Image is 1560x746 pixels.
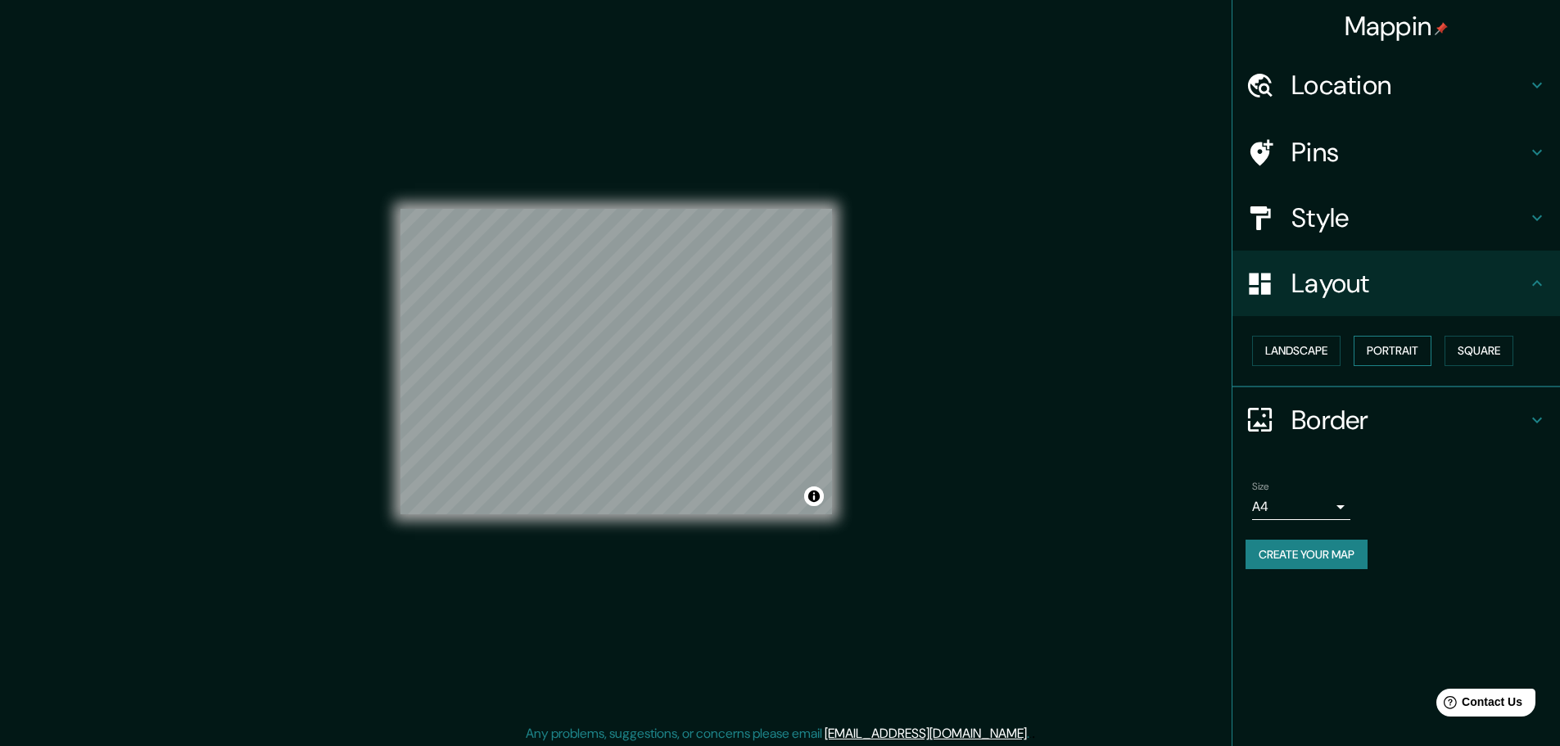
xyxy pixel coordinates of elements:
div: A4 [1252,494,1350,520]
label: Size [1252,479,1269,493]
button: Landscape [1252,336,1341,366]
div: . [1032,724,1035,744]
h4: Layout [1291,267,1527,300]
div: Pins [1232,120,1560,185]
a: [EMAIL_ADDRESS][DOMAIN_NAME] [825,725,1027,742]
button: Create your map [1246,540,1368,570]
button: Toggle attribution [804,486,824,506]
h4: Pins [1291,136,1527,169]
h4: Mappin [1345,10,1449,43]
div: Location [1232,52,1560,118]
div: . [1029,724,1032,744]
img: pin-icon.png [1435,22,1448,35]
button: Portrait [1354,336,1431,366]
p: Any problems, suggestions, or concerns please email . [526,724,1029,744]
iframe: Help widget launcher [1414,682,1542,728]
h4: Style [1291,201,1527,234]
h4: Location [1291,69,1527,102]
h4: Border [1291,404,1527,436]
canvas: Map [400,209,832,514]
div: Border [1232,387,1560,453]
div: Layout [1232,251,1560,316]
div: Style [1232,185,1560,251]
button: Square [1445,336,1513,366]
